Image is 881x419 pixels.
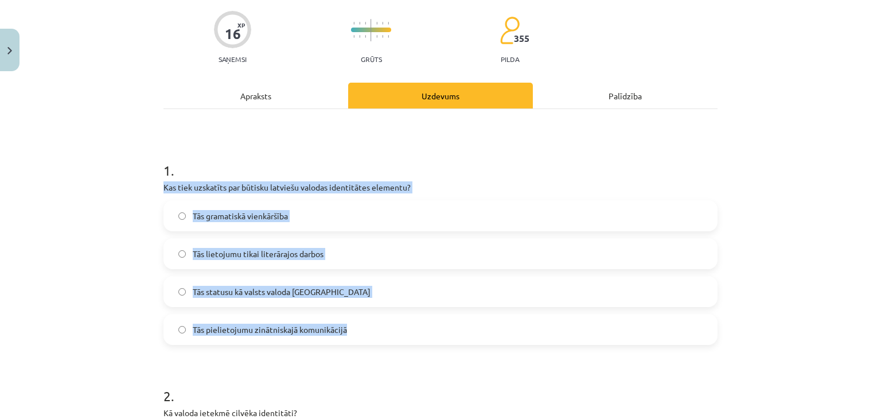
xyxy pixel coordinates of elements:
div: Uzdevums [348,83,533,108]
img: icon-short-line-57e1e144782c952c97e751825c79c345078a6d821885a25fce030b3d8c18986b.svg [353,35,354,38]
img: icon-short-line-57e1e144782c952c97e751825c79c345078a6d821885a25fce030b3d8c18986b.svg [359,35,360,38]
img: icon-short-line-57e1e144782c952c97e751825c79c345078a6d821885a25fce030b3d8c18986b.svg [376,22,377,25]
p: Grūts [361,55,382,63]
p: pilda [501,55,519,63]
img: icon-short-line-57e1e144782c952c97e751825c79c345078a6d821885a25fce030b3d8c18986b.svg [388,22,389,25]
img: icon-short-line-57e1e144782c952c97e751825c79c345078a6d821885a25fce030b3d8c18986b.svg [382,35,383,38]
span: Tās pielietojumu zinātniskajā komunikācijā [193,324,347,336]
input: Tās pielietojumu zinātniskajā komunikācijā [178,326,186,333]
span: Tās lietojumu tikai literārajos darbos [193,248,323,260]
span: Tās gramatiskā vienkāršība [193,210,288,222]
img: icon-short-line-57e1e144782c952c97e751825c79c345078a6d821885a25fce030b3d8c18986b.svg [365,22,366,25]
p: Kā valoda ietekmē cilvēka identitāti? [163,407,718,419]
h1: 2 . [163,368,718,404]
span: XP [237,22,245,28]
img: icon-short-line-57e1e144782c952c97e751825c79c345078a6d821885a25fce030b3d8c18986b.svg [382,22,383,25]
img: icon-close-lesson-0947bae3869378f0d4975bcd49f059093ad1ed9edebbc8119c70593378902aed.svg [7,47,12,55]
span: 355 [514,33,529,44]
div: Apraksts [163,83,348,108]
p: Kas tiek uzskatīts par būtisku latviešu valodas identitātes elementu? [163,181,718,193]
input: Tās lietojumu tikai literārajos darbos [178,250,186,258]
p: Saņemsi [214,55,251,63]
span: Tās statusu kā valsts valoda [GEOGRAPHIC_DATA] [193,286,371,298]
img: icon-short-line-57e1e144782c952c97e751825c79c345078a6d821885a25fce030b3d8c18986b.svg [388,35,389,38]
img: icon-short-line-57e1e144782c952c97e751825c79c345078a6d821885a25fce030b3d8c18986b.svg [376,35,377,38]
img: icon-short-line-57e1e144782c952c97e751825c79c345078a6d821885a25fce030b3d8c18986b.svg [353,22,354,25]
h1: 1 . [163,142,718,178]
input: Tās gramatiskā vienkāršība [178,212,186,220]
img: icon-long-line-d9ea69661e0d244f92f715978eff75569469978d946b2353a9bb055b3ed8787d.svg [371,19,372,41]
input: Tās statusu kā valsts valoda [GEOGRAPHIC_DATA] [178,288,186,296]
div: Palīdzība [533,83,718,108]
img: icon-short-line-57e1e144782c952c97e751825c79c345078a6d821885a25fce030b3d8c18986b.svg [359,22,360,25]
img: students-c634bb4e5e11cddfef0936a35e636f08e4e9abd3cc4e673bd6f9a4125e45ecb1.svg [500,16,520,45]
div: 16 [225,26,241,42]
img: icon-short-line-57e1e144782c952c97e751825c79c345078a6d821885a25fce030b3d8c18986b.svg [365,35,366,38]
